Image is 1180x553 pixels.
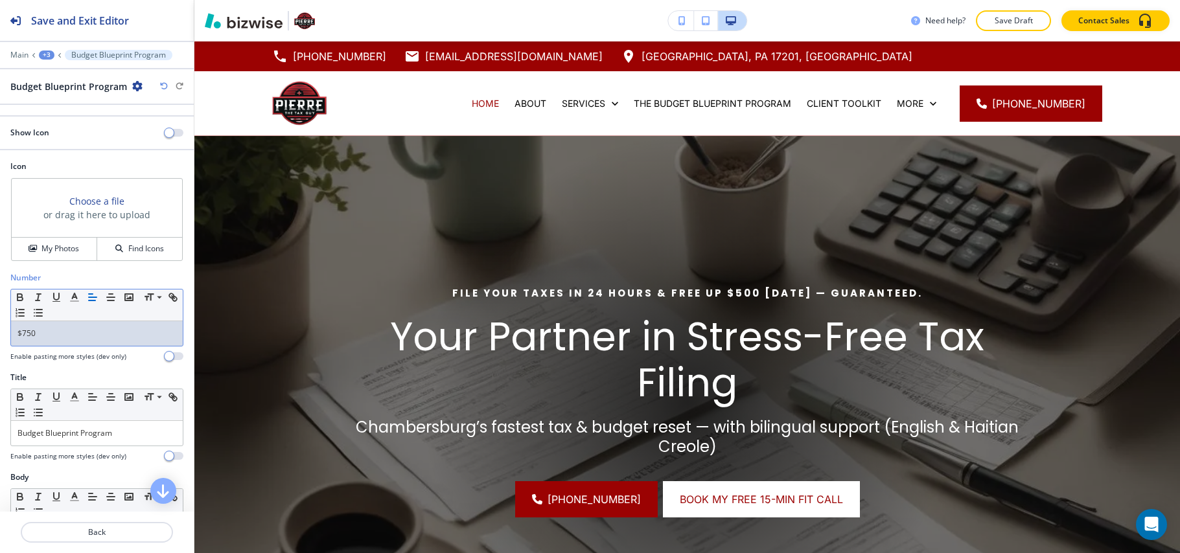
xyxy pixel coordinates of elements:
[294,10,315,31] img: Your Logo
[1136,509,1167,540] div: Open Intercom Messenger
[22,526,172,538] p: Back
[562,97,605,110] p: SERVICES
[10,352,126,361] h4: Enable pasting more styles (dev only)
[272,76,327,130] img: Pierre The Tax Guy
[1061,10,1170,31] button: Contact Sales
[425,47,603,66] p: [EMAIL_ADDRESS][DOMAIN_NAME]
[41,243,79,254] h4: My Photos
[10,451,126,461] h4: Enable pasting more styles (dev only)
[10,127,49,139] h2: Show Icon
[10,471,29,483] h2: Body
[925,15,966,27] h3: Need help?
[621,47,912,66] a: [GEOGRAPHIC_DATA], PA 17201, [GEOGRAPHIC_DATA]
[272,47,386,66] a: [PHONE_NUMBER]
[346,314,1028,406] p: Your Partner in Stress-Free Tax Filing
[205,13,283,28] img: Bizwise Logo
[1078,15,1129,27] p: Contact Sales
[993,15,1034,27] p: Save Draft
[548,491,641,507] span: [PHONE_NUMBER]
[634,97,791,110] p: The Budget Blueprint Program
[31,13,129,28] h2: Save and Exit Editor
[346,418,1028,457] p: Chambersburg’s fastest tax & budget reset — with bilingual support (English & Haitian Creole)
[680,491,843,507] span: Book My Free 15-Min Fit Call
[642,47,912,66] p: [GEOGRAPHIC_DATA], PA 17201, [GEOGRAPHIC_DATA]
[10,80,127,93] h2: Budget Blueprint Program
[10,272,41,284] h2: Number
[21,522,173,543] button: Back
[128,243,164,254] h4: Find Icons
[12,238,97,260] button: My Photos
[97,238,182,260] button: Find Icons
[293,47,386,66] p: [PHONE_NUMBER]
[472,97,499,110] p: HOME
[897,97,923,110] p: More
[515,481,658,517] a: [PHONE_NUMBER]
[992,96,1085,111] span: [PHONE_NUMBER]
[515,97,546,110] p: ABOUT
[43,208,150,221] h3: or drag it here to upload
[404,47,603,66] a: [EMAIL_ADDRESS][DOMAIN_NAME]
[10,177,183,262] div: Choose a fileor drag it here to uploadMy PhotosFind Icons
[39,51,54,60] button: +3
[71,51,166,60] p: Budget Blueprint Program
[346,286,1028,301] p: File Your Taxes in 24 Hours & Free Up $500 [DATE] — Guaranteed.
[17,328,176,339] p: $750
[10,51,29,60] button: Main
[10,372,27,383] h2: Title
[17,427,176,439] p: Budget Blueprint Program
[65,50,172,60] button: Budget Blueprint Program
[663,481,860,517] button: Book My Free 15-Min Fit Call
[807,97,881,110] p: Client Toolkit
[69,194,124,208] button: Choose a file
[976,10,1051,31] button: Save Draft
[10,161,183,172] h2: Icon
[960,85,1102,122] a: [PHONE_NUMBER]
